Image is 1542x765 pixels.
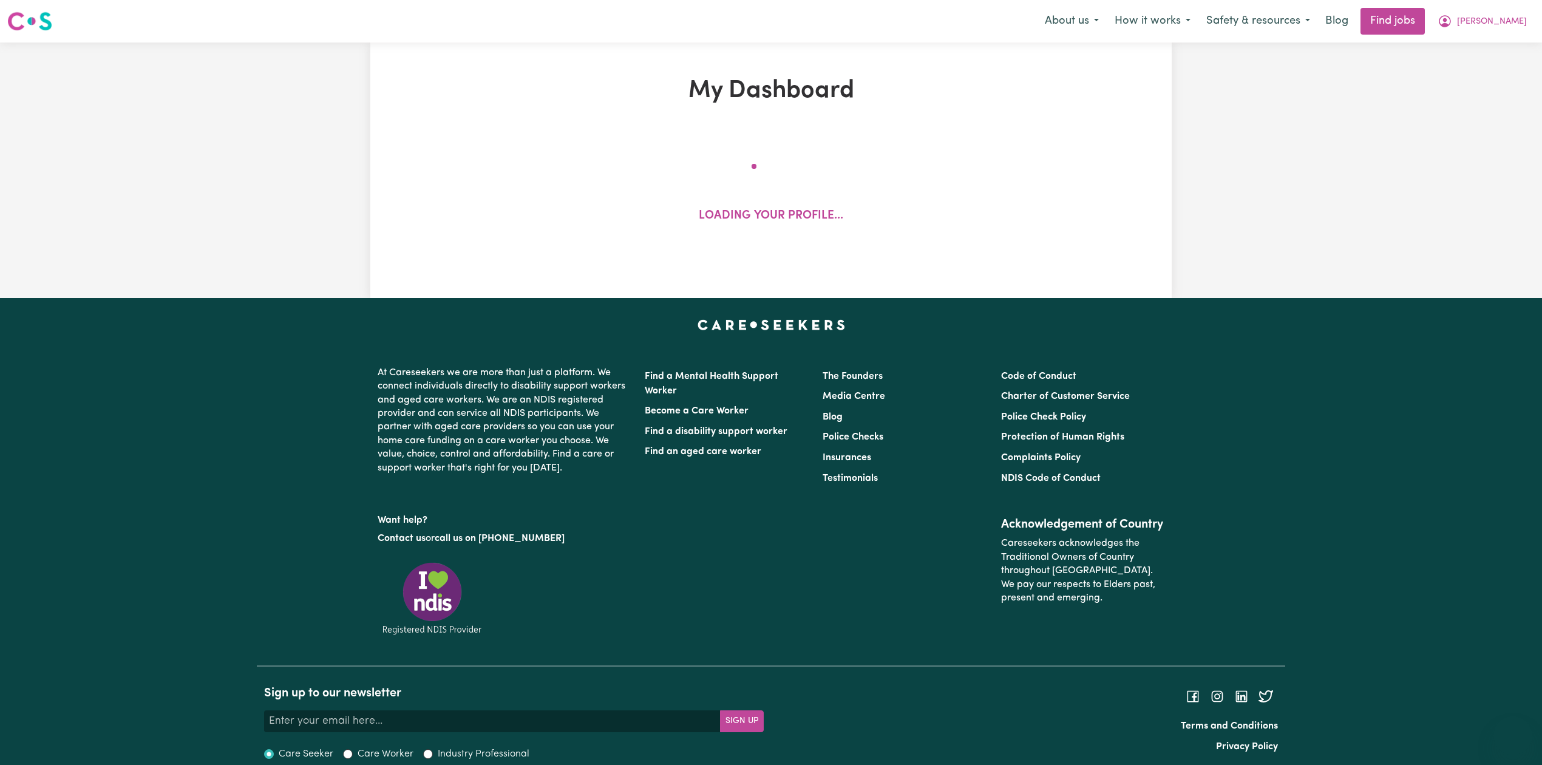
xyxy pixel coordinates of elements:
p: At Careseekers we are more than just a platform. We connect individuals directly to disability su... [378,361,630,480]
button: Safety & resources [1198,8,1318,34]
a: Complaints Policy [1001,453,1081,463]
h2: Acknowledgement of Country [1001,517,1164,532]
a: Blog [823,412,843,422]
p: Want help? [378,509,630,527]
button: My Account [1430,8,1535,34]
a: Privacy Policy [1216,742,1278,752]
a: Insurances [823,453,871,463]
a: call us on [PHONE_NUMBER] [435,534,565,543]
a: Find a disability support worker [645,427,787,437]
a: Protection of Human Rights [1001,432,1124,442]
button: About us [1037,8,1107,34]
a: Contact us [378,534,426,543]
a: Find a Mental Health Support Worker [645,372,778,396]
span: [PERSON_NAME] [1457,15,1527,29]
a: Follow Careseekers on Twitter [1258,692,1273,701]
h2: Sign up to our newsletter [264,686,764,701]
a: Become a Care Worker [645,406,749,416]
input: Enter your email here... [264,710,721,732]
a: Code of Conduct [1001,372,1076,381]
p: Loading your profile... [699,208,843,225]
a: Terms and Conditions [1181,721,1278,731]
button: Subscribe [720,710,764,732]
a: Blog [1318,8,1356,35]
label: Care Worker [358,747,413,761]
a: NDIS Code of Conduct [1001,474,1101,483]
img: Careseekers logo [7,10,52,32]
h1: My Dashboard [511,76,1031,106]
a: Careseekers logo [7,7,52,35]
a: Find an aged care worker [645,447,761,457]
label: Industry Professional [438,747,529,761]
a: Media Centre [823,392,885,401]
p: or [378,527,630,550]
a: Careseekers home page [698,320,845,330]
a: Police Checks [823,432,883,442]
label: Care Seeker [279,747,333,761]
a: Testimonials [823,474,878,483]
a: The Founders [823,372,883,381]
iframe: Button to launch messaging window [1493,716,1532,755]
a: Find jobs [1360,8,1425,35]
p: Careseekers acknowledges the Traditional Owners of Country throughout [GEOGRAPHIC_DATA]. We pay o... [1001,532,1164,610]
a: Police Check Policy [1001,412,1086,422]
a: Charter of Customer Service [1001,392,1130,401]
button: How it works [1107,8,1198,34]
a: Follow Careseekers on Instagram [1210,692,1224,701]
a: Follow Careseekers on LinkedIn [1234,692,1249,701]
img: Registered NDIS provider [378,560,487,636]
a: Follow Careseekers on Facebook [1186,692,1200,701]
